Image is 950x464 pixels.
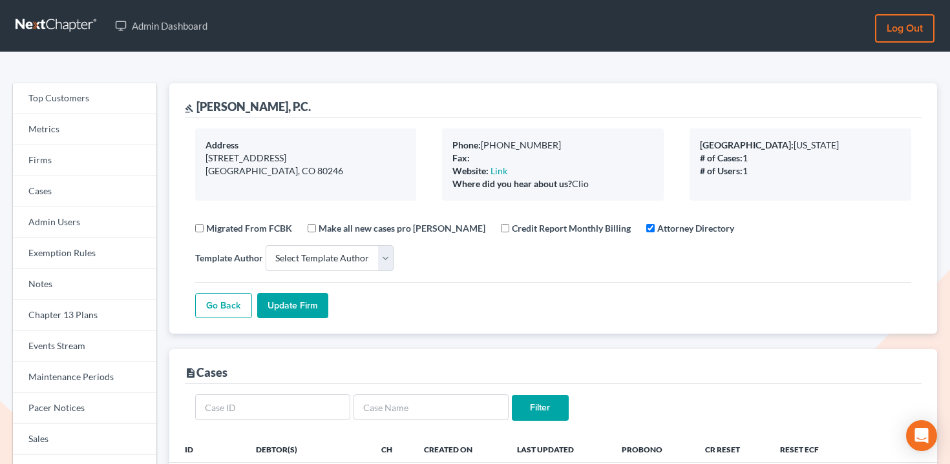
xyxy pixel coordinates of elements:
a: Exemption Rules [13,238,156,269]
b: Website: [452,165,489,176]
th: Reset ECF [770,436,850,462]
th: CR Reset [695,436,770,462]
b: [GEOGRAPHIC_DATA]: [700,139,794,150]
th: Last Updated [507,436,611,462]
a: Log out [875,14,934,43]
b: Fax: [452,152,470,163]
div: [STREET_ADDRESS] [206,152,406,165]
label: Template Author [195,251,263,265]
b: Address [206,139,238,150]
input: Filter [512,395,569,421]
i: gavel [185,104,194,113]
a: Top Customers [13,83,156,114]
i: description [185,367,196,379]
th: Debtor(s) [246,436,370,462]
b: Phone: [452,139,481,150]
a: Sales [13,424,156,455]
th: ID [169,436,246,462]
a: Notes [13,269,156,300]
a: Metrics [13,114,156,145]
div: [PERSON_NAME], P.C. [185,99,311,114]
div: 1 [700,165,901,177]
th: ProBono [611,436,694,462]
b: Where did you hear about us? [452,178,572,189]
input: Case Name [354,394,509,420]
a: Cases [13,176,156,207]
div: 1 [700,152,901,165]
a: Firms [13,145,156,176]
label: Make all new cases pro [PERSON_NAME] [319,221,485,235]
a: Chapter 13 Plans [13,300,156,331]
th: Ch [371,436,414,462]
a: Admin Dashboard [109,14,214,37]
input: Update Firm [257,293,328,319]
div: [GEOGRAPHIC_DATA], CO 80246 [206,165,406,177]
label: Migrated From FCBK [206,221,292,235]
div: Open Intercom Messenger [906,420,937,451]
input: Case ID [195,394,350,420]
a: Admin Users [13,207,156,238]
div: [US_STATE] [700,139,901,152]
a: Go Back [195,293,252,319]
b: # of Users: [700,165,743,176]
label: Attorney Directory [657,221,734,235]
a: Events Stream [13,331,156,362]
div: Clio [452,177,653,190]
div: [PHONE_NUMBER] [452,139,653,152]
b: # of Cases: [700,152,743,163]
th: Created On [414,436,507,462]
a: Pacer Notices [13,393,156,424]
div: Cases [185,365,227,380]
a: Link [491,165,507,176]
a: Maintenance Periods [13,362,156,393]
label: Credit Report Monthly Billing [512,221,631,235]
